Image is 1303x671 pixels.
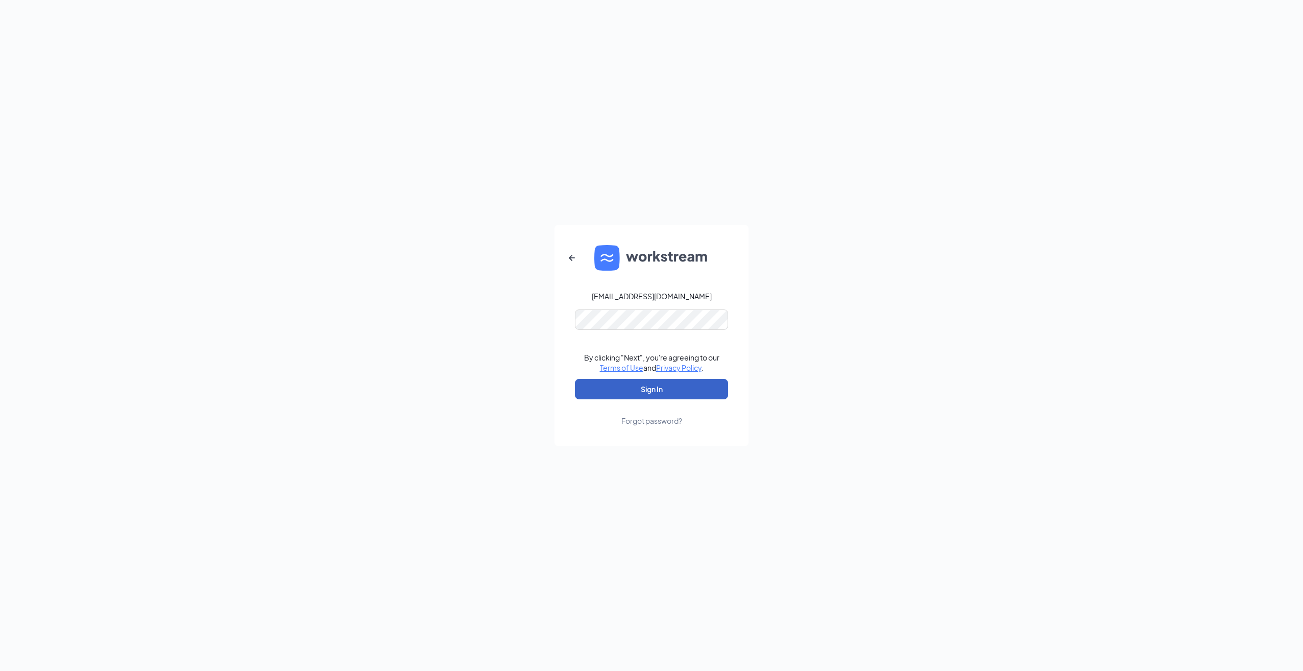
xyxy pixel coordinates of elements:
[575,379,728,399] button: Sign In
[621,416,682,426] div: Forgot password?
[560,246,584,270] button: ArrowLeftNew
[594,245,709,271] img: WS logo and Workstream text
[566,252,578,264] svg: ArrowLeftNew
[584,352,719,373] div: By clicking "Next", you're agreeing to our and .
[600,363,643,372] a: Terms of Use
[592,291,712,301] div: [EMAIL_ADDRESS][DOMAIN_NAME]
[621,399,682,426] a: Forgot password?
[656,363,702,372] a: Privacy Policy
